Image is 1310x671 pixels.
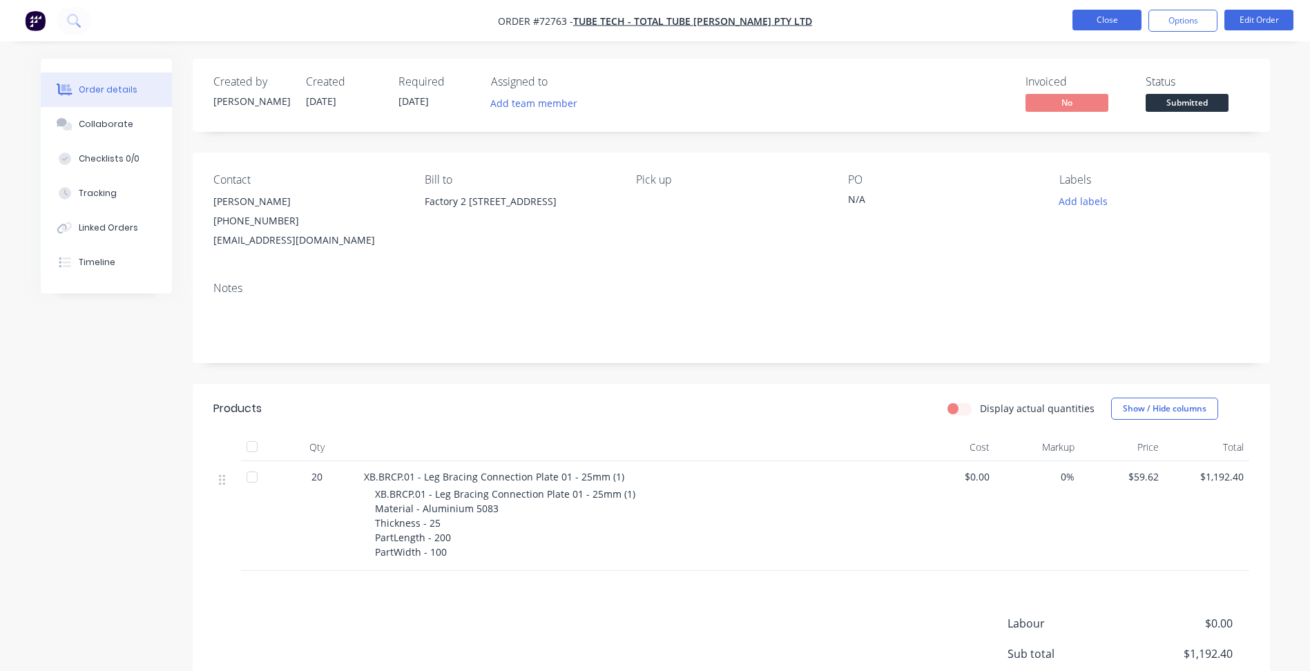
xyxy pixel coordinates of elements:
[41,176,172,211] button: Tracking
[1170,469,1244,484] span: $1,192.40
[213,400,262,417] div: Products
[636,173,825,186] div: Pick up
[41,245,172,280] button: Timeline
[213,173,403,186] div: Contact
[911,434,996,461] div: Cost
[398,95,429,108] span: [DATE]
[483,94,584,113] button: Add team member
[916,469,990,484] span: $0.00
[79,84,137,96] div: Order details
[848,192,1021,211] div: N/A
[1111,398,1218,420] button: Show / Hide columns
[1052,192,1115,211] button: Add labels
[398,75,474,88] div: Required
[980,401,1095,416] label: Display actual quantities
[79,256,115,269] div: Timeline
[41,107,172,142] button: Collaborate
[41,72,172,107] button: Order details
[1164,434,1249,461] div: Total
[1072,10,1142,30] button: Close
[1025,75,1129,88] div: Invoiced
[1146,75,1249,88] div: Status
[276,434,358,461] div: Qty
[425,192,614,236] div: Factory 2 [STREET_ADDRESS]
[498,14,573,28] span: Order #72763 -
[1025,94,1108,111] span: No
[1146,94,1229,115] button: Submitted
[213,231,403,250] div: [EMAIL_ADDRESS][DOMAIN_NAME]
[306,95,336,108] span: [DATE]
[311,469,322,484] span: 20
[1080,434,1165,461] div: Price
[79,153,139,165] div: Checklists 0/0
[79,222,138,234] div: Linked Orders
[1008,645,1130,662] span: Sub total
[25,10,46,31] img: Factory
[1224,10,1293,30] button: Edit Order
[41,142,172,176] button: Checklists 0/0
[491,94,585,113] button: Add team member
[375,487,635,558] span: XB.BRCP.01 - Leg Bracing Connection Plate 01 - 25mm (1) Material - Aluminium 5083 Thickness - 25 ...
[79,187,117,200] div: Tracking
[79,118,133,130] div: Collaborate
[1086,469,1159,484] span: $59.62
[1008,615,1130,632] span: Labour
[1059,173,1249,186] div: Labels
[213,75,289,88] div: Created by
[41,211,172,245] button: Linked Orders
[306,75,382,88] div: Created
[425,192,614,211] div: Factory 2 [STREET_ADDRESS]
[1130,615,1232,632] span: $0.00
[213,282,1249,295] div: Notes
[364,470,624,483] span: XB.BRCP.01 - Leg Bracing Connection Plate 01 - 25mm (1)
[995,434,1080,461] div: Markup
[491,75,629,88] div: Assigned to
[573,14,812,28] a: Tube Tech - Total Tube [PERSON_NAME] Pty Ltd
[1001,469,1075,484] span: 0%
[213,192,403,211] div: [PERSON_NAME]
[1130,645,1232,662] span: $1,192.40
[848,173,1037,186] div: PO
[1146,94,1229,111] span: Submitted
[1148,10,1217,32] button: Options
[213,192,403,250] div: [PERSON_NAME][PHONE_NUMBER][EMAIL_ADDRESS][DOMAIN_NAME]
[213,211,403,231] div: [PHONE_NUMBER]
[213,94,289,108] div: [PERSON_NAME]
[425,173,614,186] div: Bill to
